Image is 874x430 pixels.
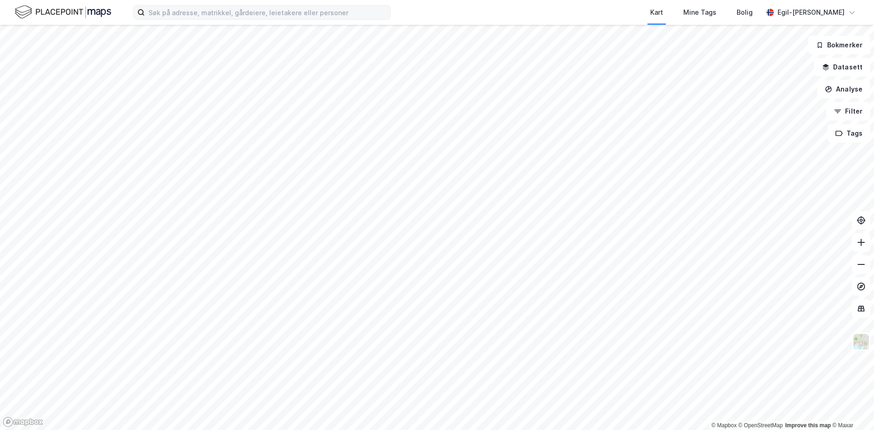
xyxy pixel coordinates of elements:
[145,6,390,19] input: Søk på adresse, matrikkel, gårdeiere, leietakere eller personer
[3,417,43,427] a: Mapbox homepage
[852,333,870,350] img: Z
[785,422,831,429] a: Improve this map
[738,422,783,429] a: OpenStreetMap
[650,7,663,18] div: Kart
[711,422,737,429] a: Mapbox
[808,36,870,54] button: Bokmerker
[828,124,870,143] button: Tags
[683,7,716,18] div: Mine Tags
[737,7,753,18] div: Bolig
[828,386,874,430] iframe: Chat Widget
[15,4,111,20] img: logo.f888ab2527a4732fd821a326f86c7f29.svg
[814,58,870,76] button: Datasett
[826,102,870,120] button: Filter
[817,80,870,98] button: Analyse
[778,7,845,18] div: Egil-[PERSON_NAME]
